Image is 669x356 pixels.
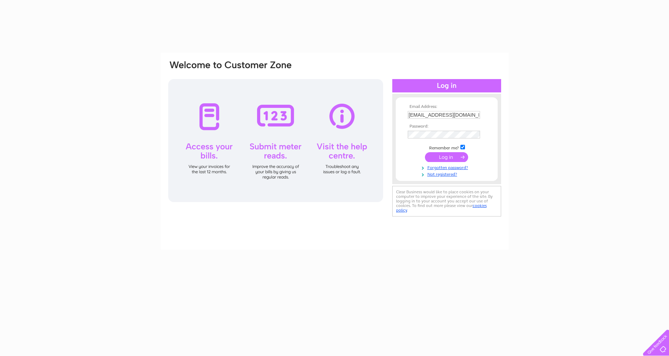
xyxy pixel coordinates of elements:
[406,124,487,129] th: Password:
[425,152,468,162] input: Submit
[396,203,487,213] a: cookies policy
[406,104,487,109] th: Email Address:
[408,164,487,170] a: Forgotten password?
[406,144,487,151] td: Remember me?
[392,186,501,216] div: Clear Business would like to place cookies on your computer to improve your experience of the sit...
[408,170,487,177] a: Not registered?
